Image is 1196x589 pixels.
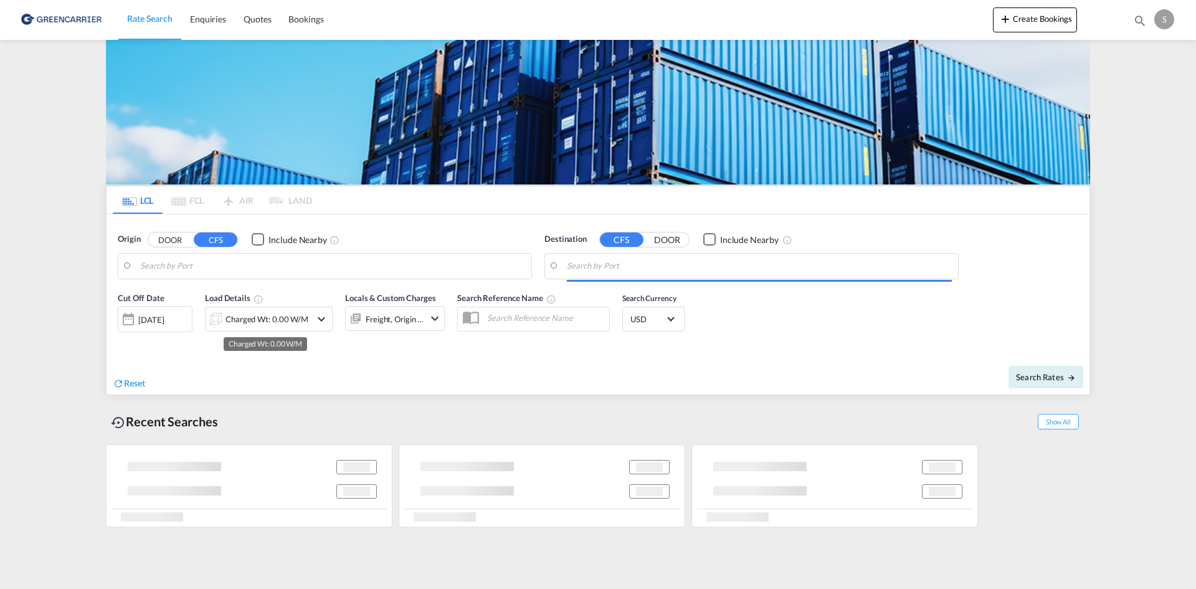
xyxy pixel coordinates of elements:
md-icon: icon-arrow-right [1067,373,1076,382]
button: icon-plus 400-fgCreate Bookings [993,7,1077,32]
div: Freight Origin Destination [366,310,424,328]
span: Destination [544,233,587,246]
md-tooltip: Charged Wt: 0.00 W/M [224,337,307,351]
div: [DATE] [138,314,164,325]
span: Search Reference Name [457,293,556,303]
span: Show All [1038,414,1079,429]
button: DOOR [645,232,689,247]
div: S [1154,9,1174,29]
span: Load Details [205,293,263,303]
md-icon: icon-plus 400-fg [998,11,1013,26]
div: Freight Origin Destinationicon-chevron-down [345,306,445,331]
span: Bookings [288,14,323,24]
md-icon: icon-magnify [1133,14,1147,27]
md-datepicker: Select [118,331,127,348]
span: Reset [124,378,145,388]
span: Enquiries [190,14,226,24]
span: Cut Off Date [118,293,164,303]
img: GreenCarrierFCL_LCL.png [106,40,1090,184]
span: Origin [118,233,140,246]
span: Search Currency [622,294,676,303]
img: b0b18ec08afe11efb1d4932555f5f09d.png [19,6,103,34]
input: Search Reference Name [481,309,609,327]
md-icon: icon-backup-restore [111,415,126,430]
input: Search by Port [567,257,952,275]
md-checkbox: Checkbox No Ink [703,233,779,246]
input: Search by Port [140,257,525,275]
div: Charged Wt: 0.00 W/Micon-chevron-down [205,307,333,332]
md-icon: icon-refresh [113,378,124,389]
div: Recent Searches [106,408,223,436]
md-tab-item: LCL [113,186,163,214]
div: Charged Wt: 0.00 W/M [225,310,308,328]
button: Search Ratesicon-arrow-right [1009,366,1083,388]
span: Locals & Custom Charges [345,293,436,303]
span: USD [630,314,665,325]
md-icon: Unchecked: Ignores neighbouring ports when fetching rates.Checked : Includes neighbouring ports w... [782,235,792,245]
md-icon: icon-chevron-down [314,312,329,327]
md-checkbox: Checkbox No Ink [252,233,327,246]
md-icon: Chargeable Weight [254,294,263,304]
button: CFS [600,232,643,247]
md-icon: Your search will be saved by the below given name [546,294,556,304]
md-icon: Unchecked: Ignores neighbouring ports when fetching rates.Checked : Includes neighbouring ports w... [330,235,339,245]
div: icon-magnify [1133,14,1147,32]
span: Search Rates [1016,372,1076,382]
div: icon-refreshReset [113,377,145,391]
div: [DATE] [118,306,192,332]
button: CFS [194,232,237,247]
div: Include Nearby [720,234,779,246]
div: Include Nearby [268,234,327,246]
md-pagination-wrapper: Use the left and right arrow keys to navigate between tabs [113,186,312,214]
md-icon: icon-chevron-down [427,311,442,326]
md-select: Select Currency: $ USDUnited States Dollar [629,310,678,328]
span: Quotes [244,14,271,24]
button: DOOR [148,232,192,247]
span: Rate Search [127,13,173,24]
div: Origin DOOR CFS Checkbox No InkUnchecked: Ignores neighbouring ports when fetching rates.Checked ... [107,214,1089,395]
